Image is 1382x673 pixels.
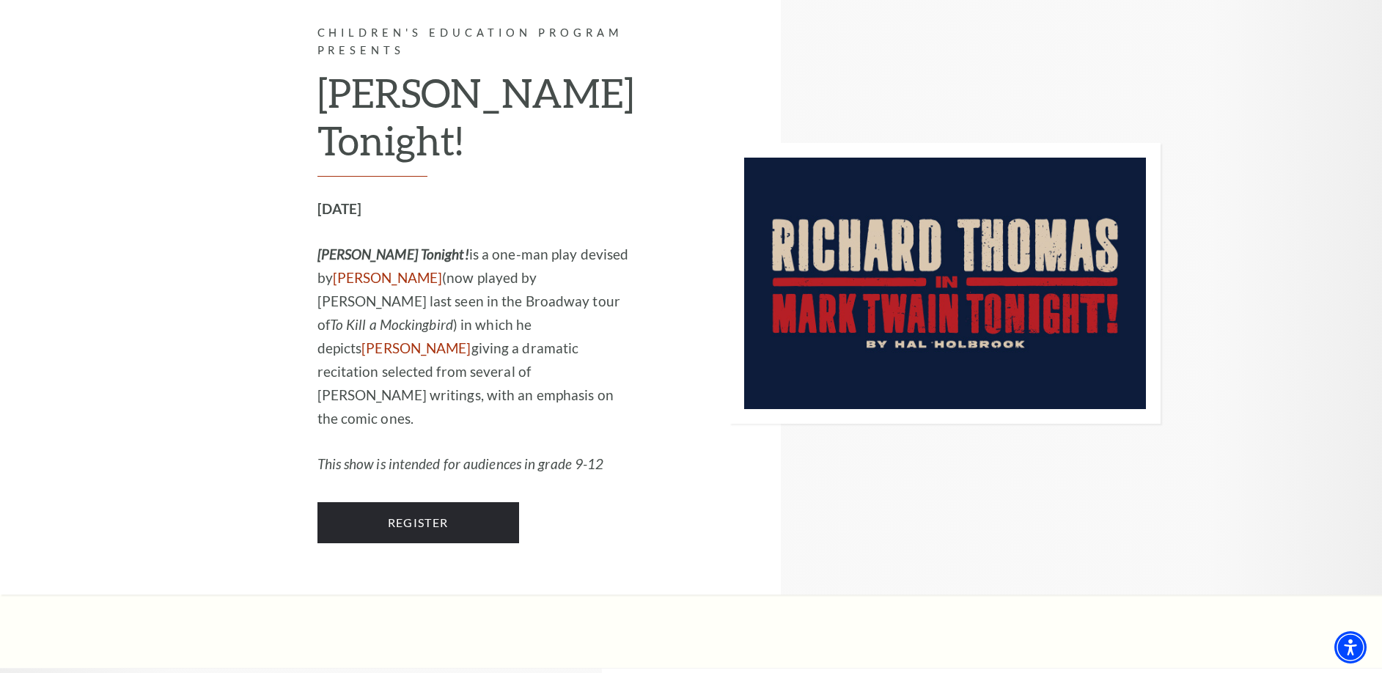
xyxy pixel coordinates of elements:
a: Register [317,502,519,543]
p: is a one-man play devised by (now played by [PERSON_NAME] last seen in the Broadway tour of ) in ... [317,243,634,430]
h2: [PERSON_NAME] Tonight! [317,69,634,177]
p: Children's Education Program Presents [317,24,634,61]
strong: [DATE] [317,200,362,217]
a: [PERSON_NAME] [333,269,442,286]
em: [PERSON_NAME] Tonight! [317,246,469,262]
a: [PERSON_NAME] [361,339,471,356]
em: To Kill a Mockingbird [330,316,453,333]
em: This show is intended for audiences in grade 9-12 [317,455,604,472]
div: Accessibility Menu [1334,631,1367,663]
